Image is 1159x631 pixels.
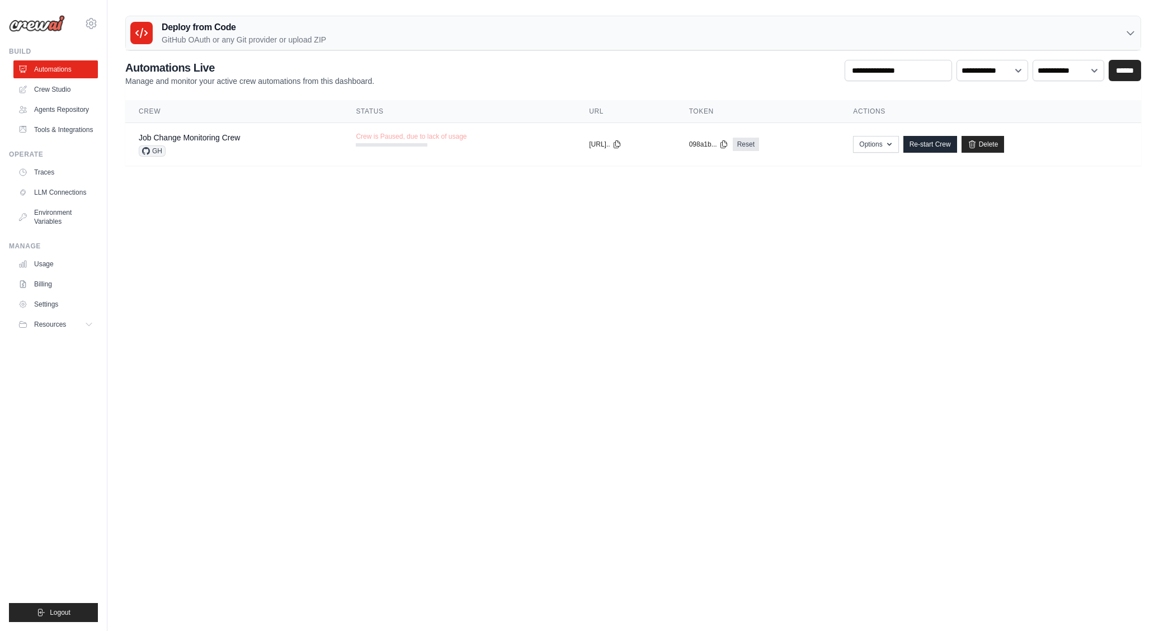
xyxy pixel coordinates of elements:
a: Automations [13,60,98,78]
th: Status [342,100,576,123]
a: Job Change Monitoring Crew [139,133,240,142]
h2: Automations Live [125,60,374,76]
a: Traces [13,163,98,181]
button: Logout [9,603,98,622]
a: Delete [962,136,1005,153]
p: Manage and monitor your active crew automations from this dashboard. [125,76,374,87]
p: GitHub OAuth or any Git provider or upload ZIP [162,34,326,45]
div: Operate [9,150,98,159]
a: Billing [13,275,98,293]
a: Re-start Crew [903,136,957,153]
div: Build [9,47,98,56]
a: Tools & Integrations [13,121,98,139]
th: Token [676,100,840,123]
span: Logout [50,608,70,617]
h3: Deploy from Code [162,21,326,34]
a: Usage [13,255,98,273]
button: Options [853,136,898,153]
a: Environment Variables [13,204,98,230]
a: Crew Studio [13,81,98,98]
button: Resources [13,315,98,333]
th: URL [576,100,675,123]
a: Reset [733,138,759,151]
span: GH [139,145,166,157]
button: 098a1b... [689,140,728,149]
th: Crew [125,100,342,123]
span: Crew is Paused, due to lack of usage [356,132,467,141]
th: Actions [840,100,1141,123]
a: LLM Connections [13,183,98,201]
a: Agents Repository [13,101,98,119]
span: Resources [34,320,66,329]
div: Manage [9,242,98,251]
img: Logo [9,15,65,32]
a: Settings [13,295,98,313]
